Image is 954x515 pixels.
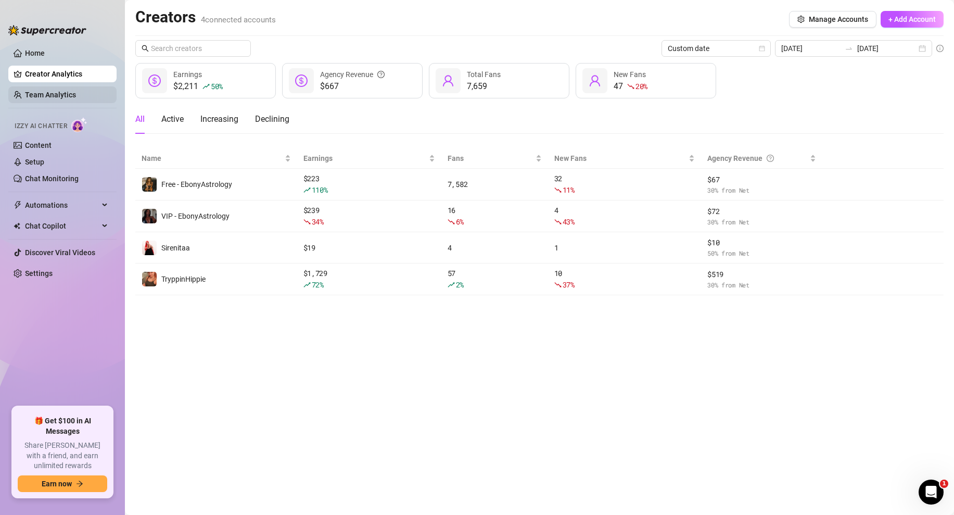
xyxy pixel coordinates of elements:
div: 4 [554,205,695,228]
span: Share [PERSON_NAME] with a friend, and earn unlimited rewards [18,441,107,471]
div: $2,211 [173,80,223,93]
span: Custom date [668,41,765,56]
a: Creator Analytics [25,66,108,82]
img: Sirenitaa [142,241,157,255]
iframe: Intercom live chat [919,480,944,505]
img: Free - EbonyAstrology [142,177,157,192]
a: Content [25,141,52,149]
span: Total Fans [467,70,501,79]
span: 110 % [312,185,328,195]
span: setting [797,16,805,23]
span: $667 [320,80,385,93]
span: rise [303,186,311,194]
span: 30 % from Net [707,280,816,290]
div: $ 1,729 [303,268,435,291]
span: rise [303,281,311,288]
span: 6 % [456,217,464,227]
div: Agency Revenue [707,153,808,164]
span: rise [202,83,210,90]
h2: Creators [135,7,276,27]
span: fall [554,186,562,194]
img: VIP - EbonyAstrology [142,209,157,223]
div: 4 [448,242,542,254]
div: 1 [554,242,695,254]
button: Earn nowarrow-right [18,475,107,492]
span: 1 [940,480,948,488]
a: Home [25,49,45,57]
div: $ 19 [303,242,435,254]
span: Izzy AI Chatter [15,121,67,131]
span: question-circle [377,69,385,80]
span: $ 72 [707,206,816,217]
span: info-circle [936,45,944,52]
span: 37 % [563,280,575,290]
a: Chat Monitoring [25,174,79,183]
a: Settings [25,269,53,278]
div: 7,659 [467,80,501,93]
span: 72 % [312,280,324,290]
span: to [845,44,853,53]
span: TryppinHippie [161,275,206,283]
div: $ 223 [303,173,435,196]
span: $ 10 [707,237,816,248]
div: 16 [448,205,542,228]
span: + Add Account [888,15,936,23]
a: Setup [25,158,44,166]
img: TryppinHippie [142,272,157,286]
div: $ 239 [303,205,435,228]
span: Name [142,153,283,164]
span: Manage Accounts [809,15,868,23]
span: question-circle [767,153,774,164]
div: Increasing [200,113,238,125]
span: $ 519 [707,269,816,280]
span: fall [303,218,311,225]
span: Fans [448,153,533,164]
span: 2 % [456,280,464,290]
span: fall [627,83,634,90]
span: user [589,74,601,87]
span: $ 67 [707,174,816,185]
div: 57 [448,268,542,291]
span: New Fans [554,153,686,164]
span: rise [448,281,455,288]
span: fall [554,281,562,288]
input: Search creators [151,43,236,54]
span: 30 % from Net [707,217,816,227]
div: 47 [614,80,647,93]
div: Declining [255,113,289,125]
div: 10 [554,268,695,291]
span: search [142,45,149,52]
span: 34 % [312,217,324,227]
span: 20 % [635,81,647,91]
div: 32 [554,173,695,196]
span: dollar-circle [295,74,308,87]
span: New Fans [614,70,646,79]
a: Discover Viral Videos [25,248,95,257]
div: Active [161,113,184,125]
span: user [442,74,454,87]
div: All [135,113,145,125]
span: arrow-right [76,480,83,487]
span: 50 % [211,81,223,91]
button: + Add Account [881,11,944,28]
th: Name [135,148,297,169]
span: 🎁 Get $100 in AI Messages [18,416,107,436]
span: 50 % from Net [707,248,816,258]
span: calendar [759,45,765,52]
span: 11 % [563,185,575,195]
span: Sirenitaa [161,244,190,252]
input: End date [857,43,917,54]
span: dollar-circle [148,74,161,87]
img: Chat Copilot [14,222,20,230]
span: Chat Copilot [25,218,99,234]
input: Start date [781,43,841,54]
span: Earnings [303,153,427,164]
a: Team Analytics [25,91,76,99]
span: Earnings [173,70,202,79]
span: fall [448,218,455,225]
th: New Fans [548,148,701,169]
th: Fans [441,148,548,169]
img: logo-BBDzfeDw.svg [8,25,86,35]
span: fall [554,218,562,225]
th: Earnings [297,148,441,169]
